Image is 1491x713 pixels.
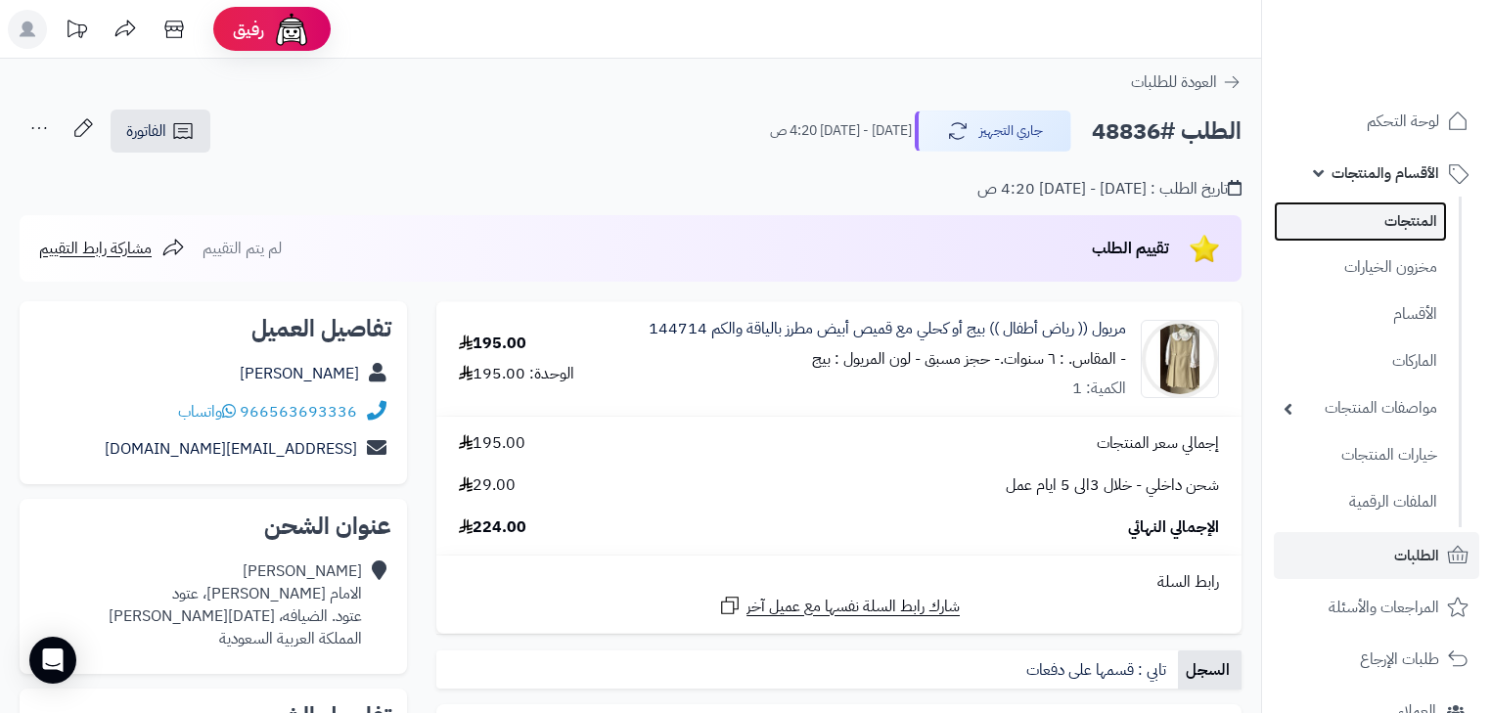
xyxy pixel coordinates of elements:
[459,432,525,455] span: 195.00
[444,571,1234,594] div: رابط السلة
[178,400,236,423] a: واتساب
[1006,474,1219,497] span: شحن داخلي - خلال 3الى 5 ايام عمل
[1128,516,1219,539] span: الإجمالي النهائي
[272,10,311,49] img: ai-face.png
[1131,70,1242,94] a: العودة للطلبات
[459,363,574,385] div: الوحدة: 195.00
[925,347,1126,371] small: - المقاس. : ٦ سنوات.- حجز مسبق
[1274,340,1447,382] a: الماركات
[35,317,391,340] h2: تفاصيل العميل
[915,111,1071,152] button: جاري التجهيز
[1274,434,1447,476] a: خيارات المنتجات
[1358,55,1472,96] img: logo-2.png
[1072,378,1126,400] div: الكمية: 1
[111,110,210,153] a: الفاتورة
[240,400,357,423] a: 966563693336
[1274,387,1447,429] a: مواصفات المنتجات
[1274,98,1479,145] a: لوحة التحكم
[1097,432,1219,455] span: إجمالي سعر المنتجات
[1274,584,1479,631] a: المراجعات والأسئلة
[105,437,357,461] a: [EMAIL_ADDRESS][DOMAIN_NAME]
[1018,650,1178,690] a: تابي : قسمها على دفعات
[29,637,76,684] div: Open Intercom Messenger
[240,362,359,385] a: [PERSON_NAME]
[1092,111,1242,152] h2: الطلب #48836
[109,560,362,649] div: [PERSON_NAME] الامام [PERSON_NAME]، عتود عتود. الضيافه، [DATE][PERSON_NAME] المملكة العربية السعودية
[233,18,264,41] span: رفيق
[1367,108,1439,135] span: لوحة التحكم
[1092,237,1169,260] span: تقييم الطلب
[1274,201,1447,242] a: المنتجات
[1274,293,1447,335] a: الأقسام
[1274,481,1447,523] a: الملفات الرقمية
[770,121,912,141] small: [DATE] - [DATE] 4:20 ص
[459,333,526,355] div: 195.00
[39,237,185,260] a: مشاركة رابط التقييم
[203,237,282,260] span: لم يتم التقييم
[1131,70,1217,94] span: العودة للطلبات
[718,594,960,618] a: شارك رابط السلة نفسها مع عميل آخر
[812,347,921,371] small: - لون المريول : بيج
[39,237,152,260] span: مشاركة رابط التقييم
[1394,542,1439,569] span: الطلبات
[1329,594,1439,621] span: المراجعات والأسئلة
[126,119,166,143] span: الفاتورة
[1332,159,1439,187] span: الأقسام والمنتجات
[1360,646,1439,673] span: طلبات الإرجاع
[459,474,516,497] span: 29.00
[649,318,1126,340] a: مريول (( رياض أطفال )) بيج أو كحلي مع قميص أبيض مطرز بالياقة والكم 144714
[746,596,960,618] span: شارك رابط السلة نفسها مع عميل آخر
[977,178,1242,201] div: تاريخ الطلب : [DATE] - [DATE] 4:20 ص
[52,10,101,54] a: تحديثات المنصة
[1274,636,1479,683] a: طلبات الإرجاع
[35,514,391,538] h2: عنوان الشحن
[1142,320,1218,398] img: 1753774187-IMG_1979-90x90.jpeg
[1274,532,1479,579] a: الطلبات
[459,516,526,539] span: 224.00
[1178,650,1242,690] a: السجل
[1274,246,1447,289] a: مخزون الخيارات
